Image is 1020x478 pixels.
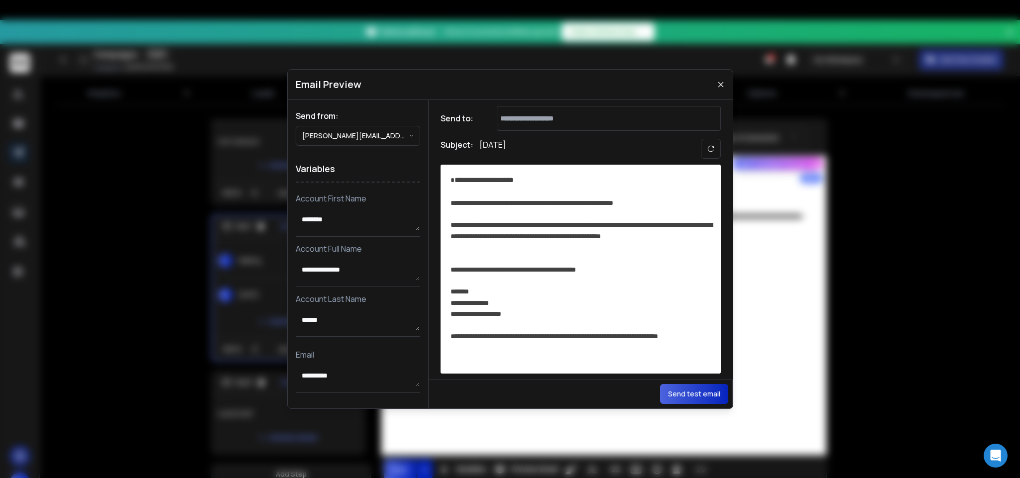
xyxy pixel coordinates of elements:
[296,156,420,183] h1: Variables
[302,131,409,141] p: [PERSON_NAME][EMAIL_ADDRESS][PERSON_NAME][DOMAIN_NAME]
[296,349,420,361] p: Email
[660,384,728,404] button: Send test email
[984,444,1008,468] div: Open Intercom Messenger
[296,78,361,92] h1: Email Preview
[441,139,473,159] h1: Subject:
[296,243,420,255] p: Account Full Name
[296,110,420,122] h1: Send from:
[441,112,480,124] h1: Send to:
[296,192,420,204] p: Account First Name
[479,139,506,159] p: [DATE]
[296,293,420,305] p: Account Last Name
